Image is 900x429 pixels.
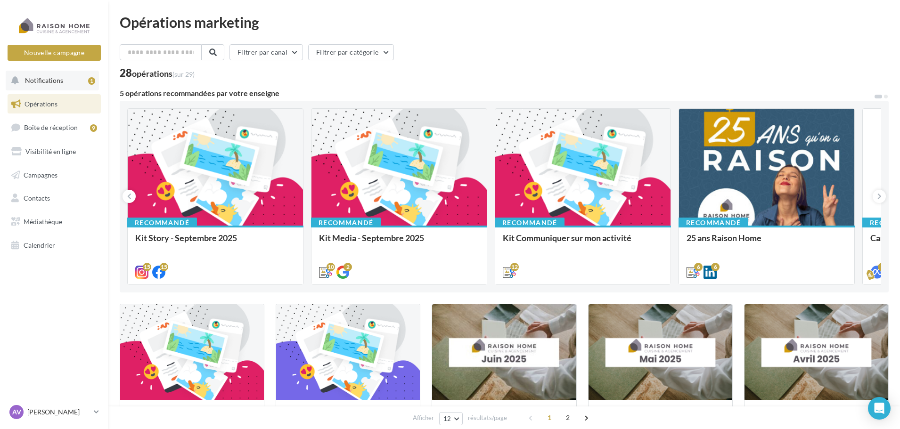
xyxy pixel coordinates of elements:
[120,15,889,29] div: Opérations marketing
[120,68,195,78] div: 28
[24,241,55,249] span: Calendrier
[27,407,90,417] p: [PERSON_NAME]
[127,218,197,228] div: Recommandé
[319,233,479,252] div: Kit Media - Septembre 2025
[8,403,101,421] a: AV [PERSON_NAME]
[6,142,103,162] a: Visibilité en ligne
[510,263,519,271] div: 12
[24,123,78,131] span: Boîte de réception
[172,70,195,78] span: (sur 29)
[542,410,557,425] span: 1
[6,212,103,232] a: Médiathèque
[308,44,394,60] button: Filtrer par catégorie
[868,397,891,420] div: Open Intercom Messenger
[6,235,103,255] a: Calendrier
[6,71,99,90] button: Notifications 1
[120,89,874,97] div: 5 opérations recommandées par votre enseigne
[311,218,381,228] div: Recommandé
[560,410,575,425] span: 2
[495,218,565,228] div: Recommandé
[160,263,168,271] div: 15
[468,413,507,422] span: résultats/page
[878,263,886,271] div: 3
[6,94,103,114] a: Opérations
[6,188,103,208] a: Contacts
[344,263,352,271] div: 2
[679,218,748,228] div: Recommandé
[135,233,295,252] div: Kit Story - Septembre 2025
[24,218,62,226] span: Médiathèque
[439,412,463,425] button: 12
[25,76,63,84] span: Notifications
[503,233,663,252] div: Kit Communiquer sur mon activité
[413,413,434,422] span: Afficher
[687,233,847,252] div: 25 ans Raison Home
[25,100,57,108] span: Opérations
[24,194,50,202] span: Contacts
[88,77,95,85] div: 1
[132,69,195,78] div: opérations
[694,263,703,271] div: 6
[8,45,101,61] button: Nouvelle campagne
[25,147,76,155] span: Visibilité en ligne
[711,263,720,271] div: 6
[6,117,103,138] a: Boîte de réception9
[443,415,451,422] span: 12
[143,263,151,271] div: 15
[12,407,21,417] span: AV
[6,165,103,185] a: Campagnes
[90,124,97,132] div: 9
[229,44,303,60] button: Filtrer par canal
[24,170,57,178] span: Campagnes
[327,263,335,271] div: 10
